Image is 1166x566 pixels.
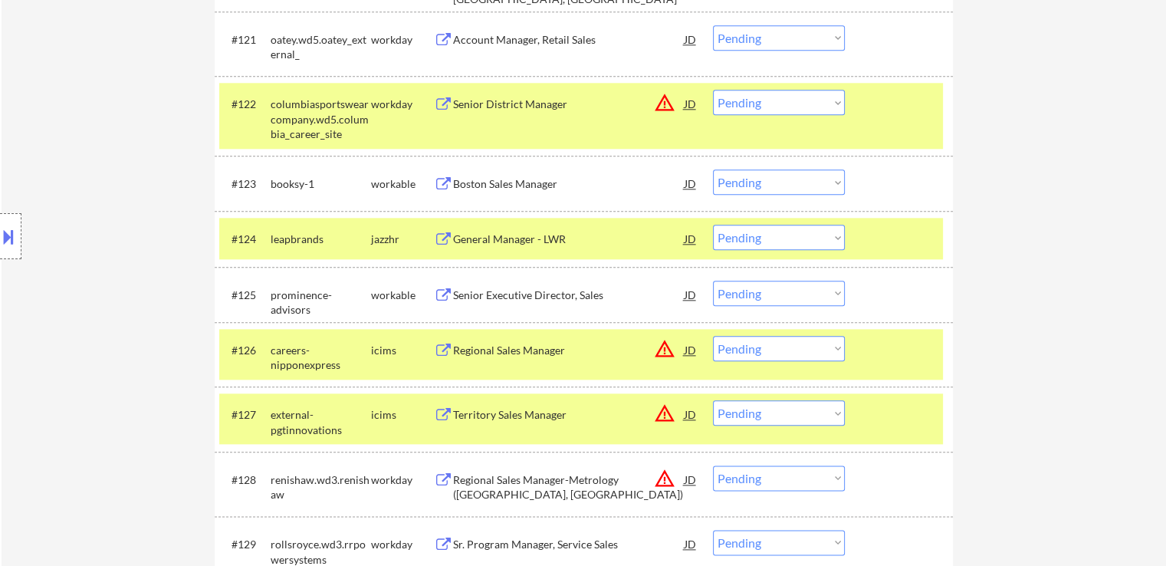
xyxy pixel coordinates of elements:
div: careers-nipponexpress [271,343,371,373]
div: JD [683,400,698,428]
div: Sr. Program Manager, Service Sales [453,537,685,552]
div: #127 [232,407,258,423]
div: Account Manager, Retail Sales [453,32,685,48]
div: jazzhr [371,232,434,247]
div: icims [371,407,434,423]
div: renishaw.wd3.renishaw [271,472,371,502]
div: workable [371,176,434,192]
button: warning_amber [654,468,675,489]
div: General Manager - LWR [453,232,685,247]
div: JD [683,281,698,308]
button: warning_amber [654,92,675,114]
div: #128 [232,472,258,488]
div: icims [371,343,434,358]
div: JD [683,225,698,252]
div: Boston Sales Manager [453,176,685,192]
div: oatey.wd5.oatey_external_ [271,32,371,62]
button: warning_amber [654,338,675,360]
div: leapbrands [271,232,371,247]
div: Regional Sales Manager [453,343,685,358]
div: external-pgtinnovations [271,407,371,437]
div: JD [683,169,698,197]
div: Senior Executive Director, Sales [453,288,685,303]
div: Territory Sales Manager [453,407,685,423]
div: #121 [232,32,258,48]
div: workday [371,97,434,112]
div: JD [683,25,698,53]
div: columbiasportswearcompany.wd5.columbia_career_site [271,97,371,142]
div: workday [371,537,434,552]
div: #129 [232,537,258,552]
div: Regional Sales Manager-Metrology ([GEOGRAPHIC_DATA], [GEOGRAPHIC_DATA]) [453,472,685,502]
div: Senior District Manager [453,97,685,112]
div: JD [683,530,698,558]
div: JD [683,90,698,117]
div: JD [683,466,698,493]
div: booksy-1 [271,176,371,192]
div: prominence-advisors [271,288,371,318]
div: JD [683,336,698,364]
div: workday [371,32,434,48]
div: workday [371,472,434,488]
button: warning_amber [654,403,675,424]
div: workable [371,288,434,303]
